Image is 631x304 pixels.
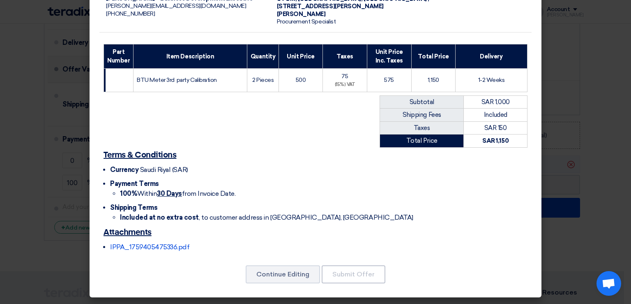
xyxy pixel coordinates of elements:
li: , to customer address in [GEOGRAPHIC_DATA], [GEOGRAPHIC_DATA] [120,213,527,223]
span: Included [484,111,507,118]
td: SAR 1,000 [464,95,527,109]
td: Total Price [380,135,464,148]
span: 1-2 Weeks [478,77,505,84]
th: Unit Price [279,44,323,69]
td: Subtotal [380,95,464,109]
th: Total Price [411,44,455,69]
div: (15%) VAT [326,81,364,88]
span: BTU Meter 3rd party Calibration [137,77,217,84]
th: Item Description [134,44,247,69]
strong: 100% [120,190,137,197]
th: Part Number [104,44,134,69]
span: 2 Pieces [252,77,274,84]
span: 500 [296,77,306,84]
th: Quantity [247,44,279,69]
span: Shipping Terms [110,204,157,211]
u: 30 Days [157,190,182,197]
span: 75 [341,73,348,80]
a: IPPA_1759405475336.pdf [110,243,189,251]
span: Payment Terms [110,180,159,188]
span: 575 [384,77,394,84]
th: Taxes [322,44,367,69]
span: [PHONE_NUMBER] [106,10,155,17]
span: Currency [110,166,138,174]
th: Unit Price Inc. Taxes [367,44,411,69]
th: Delivery [455,44,527,69]
u: Terms & Conditions [104,151,176,159]
span: SAR 150 [484,124,507,132]
u: Attachments [104,228,152,237]
span: 1,150 [428,77,439,84]
button: Continue Editing [246,265,320,283]
span: Within from Invoice Date. [120,190,235,197]
td: Taxes [380,121,464,135]
strong: Included at no extra cost [120,213,199,221]
span: [PERSON_NAME][EMAIL_ADDRESS][DOMAIN_NAME] [106,2,246,9]
span: Saudi Riyal (SAR) [140,166,188,174]
button: Submit Offer [322,265,385,283]
strong: SAR 1,150 [482,137,509,144]
span: [PERSON_NAME] [277,11,326,18]
div: Open chat [596,271,621,296]
span: Procurement Specialist [277,18,336,25]
td: Shipping Fees [380,109,464,122]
